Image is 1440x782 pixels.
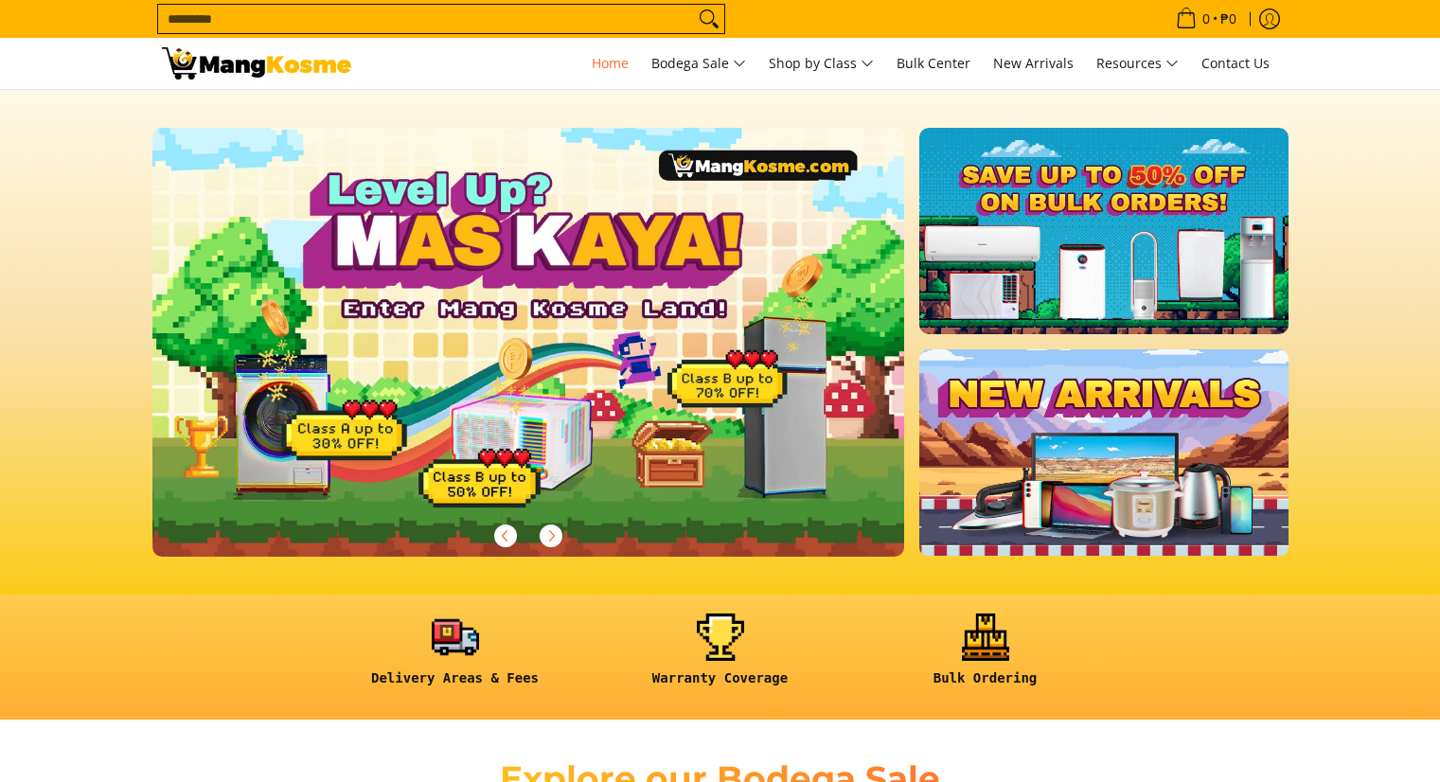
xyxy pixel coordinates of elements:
[1087,38,1188,89] a: Resources
[592,54,629,72] span: Home
[1170,9,1242,29] span: •
[887,38,980,89] a: Bulk Center
[984,38,1083,89] a: New Arrivals
[1201,54,1270,72] span: Contact Us
[1096,52,1179,76] span: Resources
[597,613,844,702] a: <h6><strong>Warranty Coverage</strong></h6>
[1200,12,1213,26] span: 0
[370,38,1279,89] nav: Main Menu
[1192,38,1279,89] a: Contact Us
[651,52,746,76] span: Bodega Sale
[897,54,970,72] span: Bulk Center
[642,38,756,89] a: Bodega Sale
[162,47,351,80] img: Mang Kosme: Your Home Appliances Warehouse Sale Partner!
[1218,12,1239,26] span: ₱0
[993,54,1074,72] span: New Arrivals
[694,5,724,33] button: Search
[152,128,905,557] img: Gaming desktop banner
[530,515,572,557] button: Next
[332,613,578,702] a: <h6><strong>Delivery Areas & Fees</strong></h6>
[582,38,638,89] a: Home
[862,613,1109,702] a: <h6><strong>Bulk Ordering</strong></h6>
[759,38,883,89] a: Shop by Class
[769,52,874,76] span: Shop by Class
[485,515,526,557] button: Previous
